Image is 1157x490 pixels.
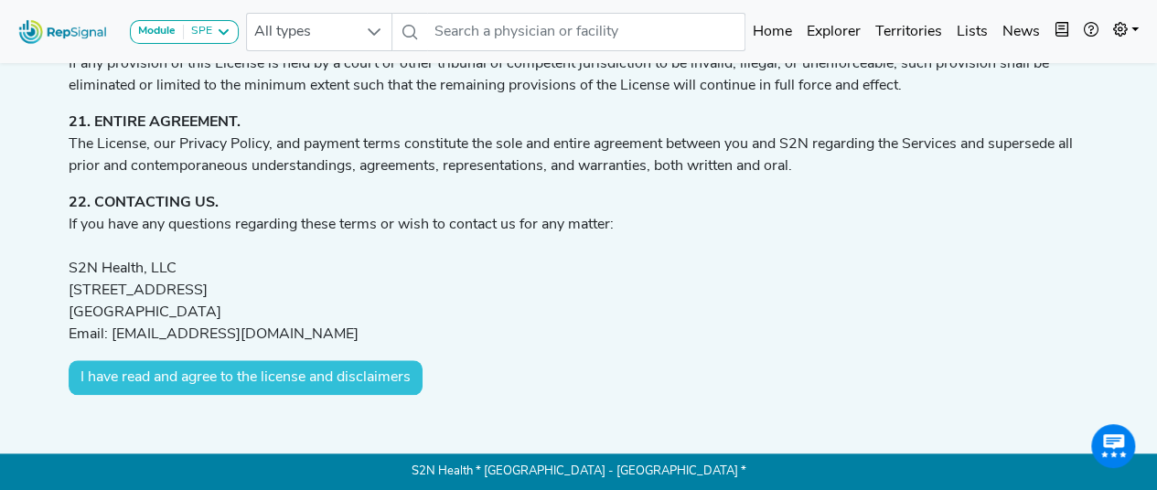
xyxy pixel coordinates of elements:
input: Search a physician or facility [427,13,745,51]
strong: 22. CONTACTING US. [69,196,219,210]
p: S2N Health * [GEOGRAPHIC_DATA] - [GEOGRAPHIC_DATA] * [69,453,1089,490]
div: SPE [184,25,212,39]
a: Lists [949,14,995,50]
p: If you have any questions regarding these terms or wish to contact us for any matter: S2N Health,... [69,192,1089,346]
strong: Module [138,26,176,37]
a: Home [745,14,799,50]
span: All types [247,14,357,50]
p: If any provision of this License is held by a court or other tribunal of competent jurisdiction t... [69,31,1089,97]
button: I have read and agree to the license and disclaimers [69,360,423,395]
a: Territories [868,14,949,50]
a: Explorer [799,14,868,50]
p: The License, our Privacy Policy, and payment terms constitute the sole and entire agreement betwe... [69,112,1089,177]
a: News [995,14,1047,50]
button: ModuleSPE [130,20,239,44]
button: Intel Book [1047,14,1077,50]
strong: 21. ENTIRE AGREEMENT. [69,115,241,130]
